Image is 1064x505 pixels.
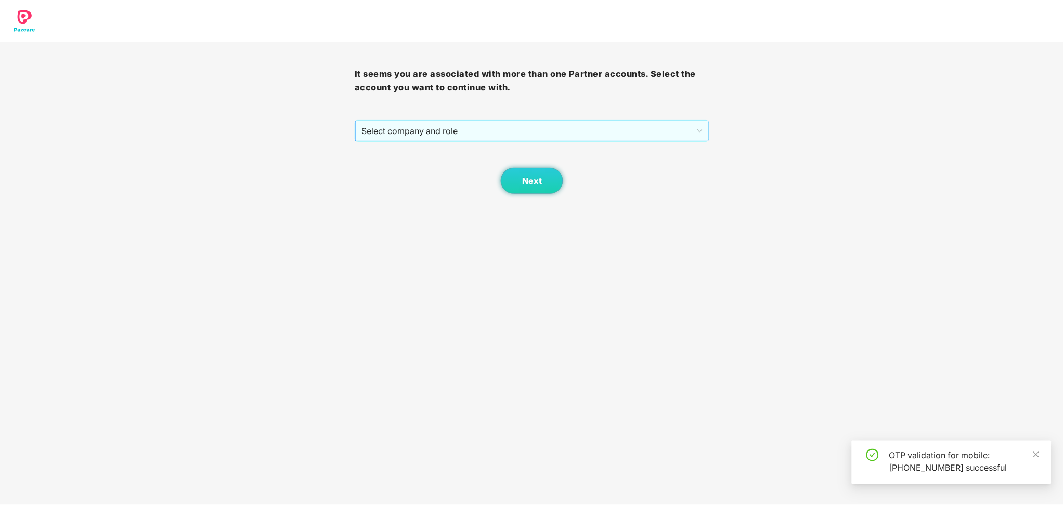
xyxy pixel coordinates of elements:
div: OTP validation for mobile: [PHONE_NUMBER] successful [889,449,1039,474]
h3: It seems you are associated with more than one Partner accounts. Select the account you want to c... [355,68,709,94]
button: Next [501,168,563,194]
span: check-circle [866,449,879,461]
span: Next [522,176,542,186]
span: Select company and role [361,121,703,141]
span: close [1033,451,1040,458]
